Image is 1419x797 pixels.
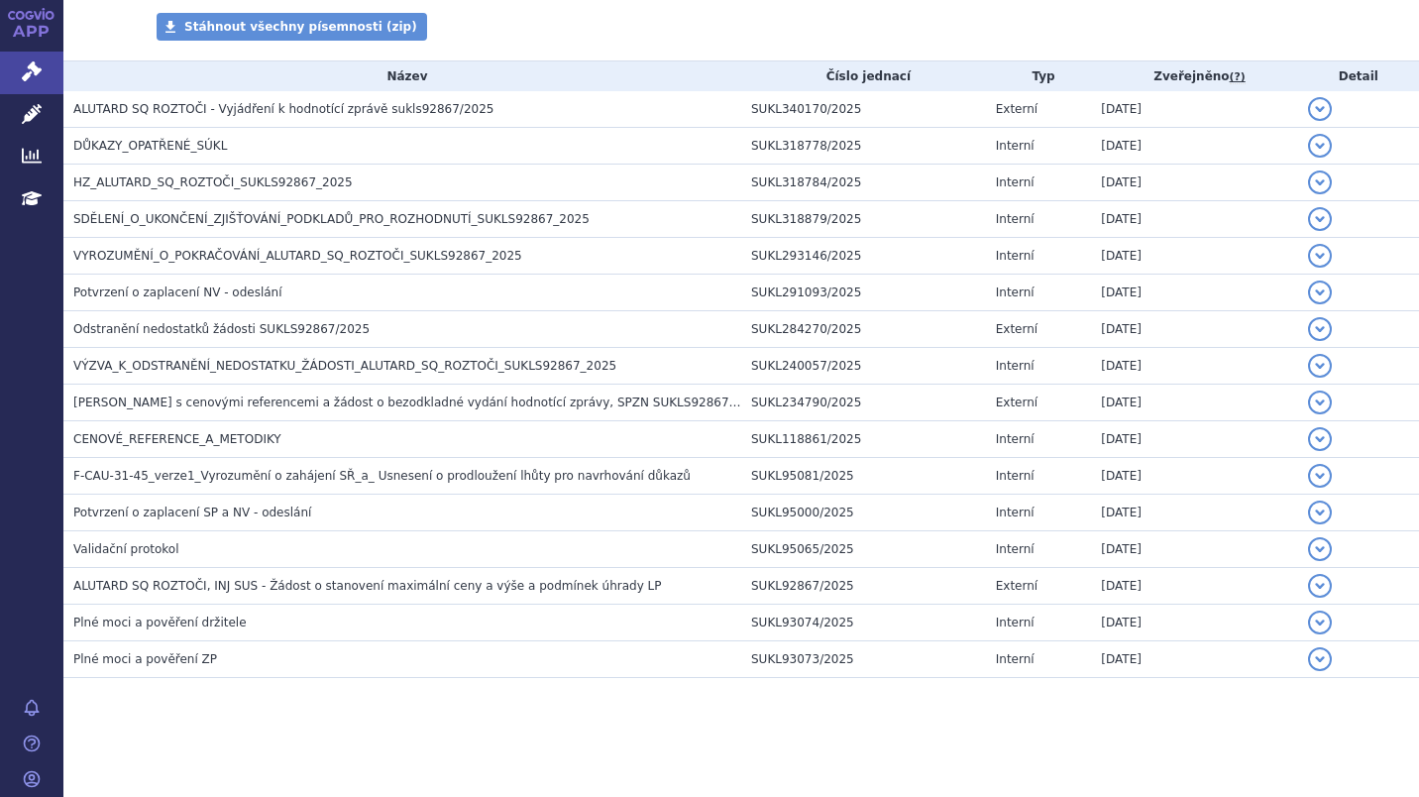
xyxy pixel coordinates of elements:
th: Číslo jednací [741,61,986,91]
button: detail [1308,171,1332,194]
td: [DATE] [1091,421,1297,458]
td: SUKL340170/2025 [741,91,986,128]
span: VYROZUMĚNÍ_O_POKRAČOVÁNÍ_ALUTARD_SQ_ROZTOČI_SUKLS92867_2025 [73,249,522,263]
span: F-CAU-31-45_verze1_Vyrozumění o zahájení SŘ_a_ Usnesení o prodloužení lhůty pro navrhování důkazů [73,469,691,483]
td: SUKL291093/2025 [741,275,986,311]
span: Validační protokol [73,542,179,556]
span: Interní [996,212,1035,226]
a: Stáhnout všechny písemnosti (zip) [157,13,427,41]
span: Externí [996,396,1037,409]
td: [DATE] [1091,605,1297,641]
button: detail [1308,537,1332,561]
span: Externí [996,102,1037,116]
button: detail [1308,97,1332,121]
span: ALUTARD SQ ROZTOČI - Vyjádření k hodnotící zprávě sukls92867/2025 [73,102,493,116]
td: [DATE] [1091,238,1297,275]
span: HZ_ALUTARD_SQ_ROZTOČI_SUKLS92867_2025 [73,175,353,189]
td: [DATE] [1091,385,1297,421]
button: detail [1308,427,1332,451]
td: SUKL118861/2025 [741,421,986,458]
td: [DATE] [1091,128,1297,165]
td: SUKL92867/2025 [741,568,986,605]
button: detail [1308,281,1332,304]
span: Interní [996,469,1035,483]
button: detail [1308,134,1332,158]
th: Název [63,61,741,91]
td: SUKL234790/2025 [741,385,986,421]
button: detail [1308,574,1332,598]
span: Interní [996,175,1035,189]
span: SDĚLENÍ_O_UKONČENÍ_ZJIŠŤOVÁNÍ_PODKLADŮ_PRO_ROZHODNUTÍ_SUKLS92867_2025 [73,212,590,226]
td: SUKL318879/2025 [741,201,986,238]
span: Interní [996,652,1035,666]
td: SUKL95000/2025 [741,495,986,531]
span: ALUTARD SQ ROZTOČI, INJ SUS - Žádost o stanovení maximální ceny a výše a podmínek úhrady LP [73,579,662,593]
th: Zveřejněno [1091,61,1297,91]
td: SUKL240057/2025 [741,348,986,385]
td: [DATE] [1091,348,1297,385]
td: SUKL93074/2025 [741,605,986,641]
button: detail [1308,391,1332,414]
td: [DATE] [1091,531,1297,568]
span: Interní [996,432,1035,446]
span: CENOVÉ_REFERENCE_A_METODIKY [73,432,281,446]
button: detail [1308,611,1332,634]
span: Interní [996,285,1035,299]
button: detail [1308,354,1332,378]
span: Interní [996,249,1035,263]
span: Interní [996,359,1035,373]
td: SUKL93073/2025 [741,641,986,678]
td: SUKL95065/2025 [741,531,986,568]
td: [DATE] [1091,495,1297,531]
td: [DATE] [1091,91,1297,128]
button: detail [1308,464,1332,488]
td: [DATE] [1091,641,1297,678]
td: [DATE] [1091,458,1297,495]
span: Interní [996,542,1035,556]
span: Plné moci a pověření ZP [73,652,217,666]
span: DŮKAZY_OPATŘENÉ_SÚKL [73,139,227,153]
td: [DATE] [1091,275,1297,311]
span: Stáhnout všechny písemnosti (zip) [184,20,417,34]
span: Interní [996,506,1035,519]
td: SUKL284270/2025 [741,311,986,348]
button: detail [1308,317,1332,341]
span: Externí [996,579,1037,593]
span: Plné moci a pověření držitele [73,616,247,629]
th: Typ [986,61,1092,91]
span: Interní [996,139,1035,153]
td: SUKL95081/2025 [741,458,986,495]
button: detail [1308,647,1332,671]
td: SUKL318784/2025 [741,165,986,201]
td: [DATE] [1091,165,1297,201]
span: Externí [996,322,1037,336]
td: [DATE] [1091,568,1297,605]
td: [DATE] [1091,311,1297,348]
span: Souhlas s cenovými referencemi a žádost o bezodkladné vydání hodnotící zprávy, SPZN SUKLS92867/2025 [73,396,763,409]
td: SUKL293146/2025 [741,238,986,275]
td: [DATE] [1091,201,1297,238]
abbr: (?) [1230,70,1246,84]
span: Potvrzení o zaplacení SP a NV - odeslání [73,506,311,519]
button: detail [1308,244,1332,268]
span: Odstranění nedostatků žádosti SUKLS92867/2025 [73,322,370,336]
span: Potvrzení o zaplacení NV - odeslání [73,285,282,299]
span: Interní [996,616,1035,629]
th: Detail [1298,61,1419,91]
button: detail [1308,501,1332,524]
td: SUKL318778/2025 [741,128,986,165]
button: detail [1308,207,1332,231]
span: VÝZVA_K_ODSTRANĚNÍ_NEDOSTATKU_ŽÁDOSTI_ALUTARD_SQ_ROZTOČI_SUKLS92867_2025 [73,359,616,373]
